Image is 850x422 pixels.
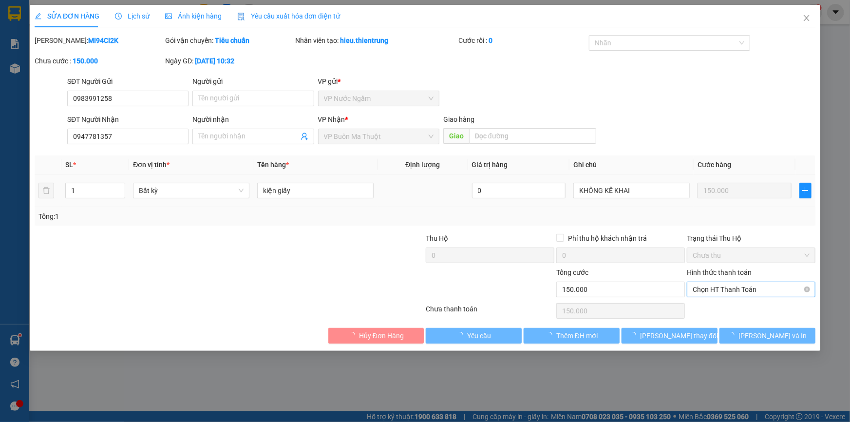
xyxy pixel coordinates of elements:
span: [PERSON_NAME] thay đổi [640,330,718,341]
b: MI94CI2K [88,37,118,44]
span: [PERSON_NAME] và In [739,330,807,341]
span: Thêm ĐH mới [556,330,598,341]
span: loading [546,332,556,339]
span: user-add [301,133,308,140]
div: Ngày GD: [165,56,294,66]
span: Lịch sử [115,12,150,20]
b: 150.000 [73,57,98,65]
span: picture [165,13,172,19]
span: loading [629,332,640,339]
div: Tổng: 1 [38,211,328,222]
h2: VP Nhận: VP Buôn Ma Thuột [51,70,235,131]
span: Chưa thu [693,248,810,263]
span: close [803,14,811,22]
div: Chưa cước : [35,56,163,66]
span: SL [65,161,73,169]
b: Nhà xe Thiên Trung [39,8,88,67]
div: Người gửi [192,76,314,87]
input: Ghi Chú [573,183,690,198]
span: VP Buôn Ma Thuột [324,129,434,144]
span: Giá trị hàng [472,161,508,169]
span: Bất kỳ [139,183,244,198]
b: [DATE] 10:32 [195,57,234,65]
div: Trạng thái Thu Hộ [687,233,815,244]
img: icon [237,13,245,20]
span: Đơn vị tính [133,161,170,169]
span: VP Nhận [318,115,345,123]
span: Hủy Đơn Hàng [359,330,404,341]
div: SĐT Người Gửi [67,76,189,87]
span: clock-circle [115,13,122,19]
span: loading [728,332,739,339]
span: Giao hàng [443,115,474,123]
button: plus [799,183,812,198]
span: Tên hàng [257,161,289,169]
input: 0 [698,183,792,198]
th: Ghi chú [569,155,694,174]
div: [PERSON_NAME]: [35,35,163,46]
button: [PERSON_NAME] thay đổi [622,328,718,344]
span: Ảnh kiện hàng [165,12,222,20]
button: Thêm ĐH mới [524,328,620,344]
button: Yêu cầu [426,328,522,344]
button: [PERSON_NAME] và In [719,328,815,344]
button: Close [793,5,820,32]
div: VP gửi [318,76,439,87]
span: Chọn HT Thanh Toán [693,282,810,297]
span: close-circle [804,287,810,292]
input: Dọc đường [469,128,596,144]
span: Định lượng [405,161,440,169]
b: Tiêu chuẩn [215,37,249,44]
div: Cước rồi : [458,35,587,46]
span: Phí thu hộ khách nhận trả [564,233,651,244]
div: Chưa thanh toán [425,304,556,321]
label: Hình thức thanh toán [687,269,752,276]
b: 0 [489,37,492,44]
span: Yêu cầu [467,330,491,341]
span: Thu Hộ [426,234,448,242]
button: delete [38,183,54,198]
div: Người nhận [192,114,314,125]
span: plus [800,187,811,194]
span: Giao [443,128,469,144]
div: Nhân viên tạo: [296,35,457,46]
input: VD: Bàn, Ghế [257,183,374,198]
span: SỬA ĐƠN HÀNG [35,12,99,20]
img: logo.jpg [5,15,34,63]
span: VP Nước Ngầm [324,91,434,106]
span: Cước hàng [698,161,731,169]
span: loading [348,332,359,339]
div: Gói vận chuyển: [165,35,294,46]
h2: MI94CI2K [5,70,78,86]
b: hieu.thientrung [340,37,389,44]
div: SĐT Người Nhận [67,114,189,125]
span: Yêu cầu xuất hóa đơn điện tử [237,12,340,20]
b: [DOMAIN_NAME] [130,8,235,24]
span: Tổng cước [556,269,588,276]
span: loading [456,332,467,339]
button: Hủy Đơn Hàng [328,328,424,344]
span: edit [35,13,41,19]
